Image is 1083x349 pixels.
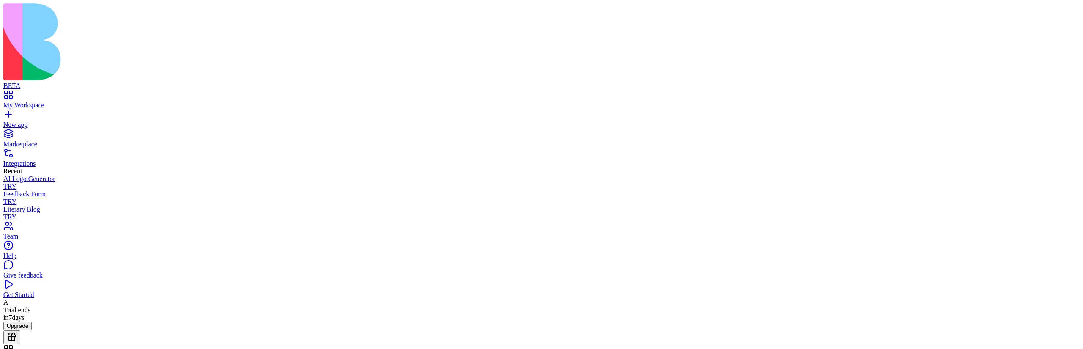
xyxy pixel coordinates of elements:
a: Feedback FormTRY [3,190,1080,206]
div: TRY [3,198,1080,206]
span: Recent [3,168,22,175]
a: BETA [3,74,1080,90]
a: AI Logo GeneratorTRY [3,175,1080,190]
div: My Workspace [3,102,1080,109]
a: Marketplace [3,133,1080,148]
div: Marketplace [3,140,1080,148]
a: New app [3,113,1080,129]
div: AI Logo Generator [3,175,1080,183]
a: Team [3,225,1080,240]
div: Give feedback [3,272,1080,279]
img: logo [3,3,344,80]
a: Get Started [3,283,1080,299]
div: Help [3,252,1080,260]
a: Integrations [3,152,1080,168]
div: New app [3,121,1080,129]
div: TRY [3,183,1080,190]
div: Trial ends in 7 days [3,306,1080,322]
div: Feedback Form [3,190,1080,198]
a: Give feedback [3,264,1080,279]
div: Get Started [3,291,1080,299]
a: Help [3,245,1080,260]
a: My Workspace [3,94,1080,109]
div: TRY [3,213,1080,221]
div: Literary Blog [3,206,1080,213]
div: BETA [3,82,1080,90]
div: Team [3,233,1080,240]
button: Upgrade [3,322,32,330]
div: Integrations [3,160,1080,168]
a: Upgrade [3,322,32,329]
a: Literary BlogTRY [3,206,1080,221]
span: A [3,299,8,306]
